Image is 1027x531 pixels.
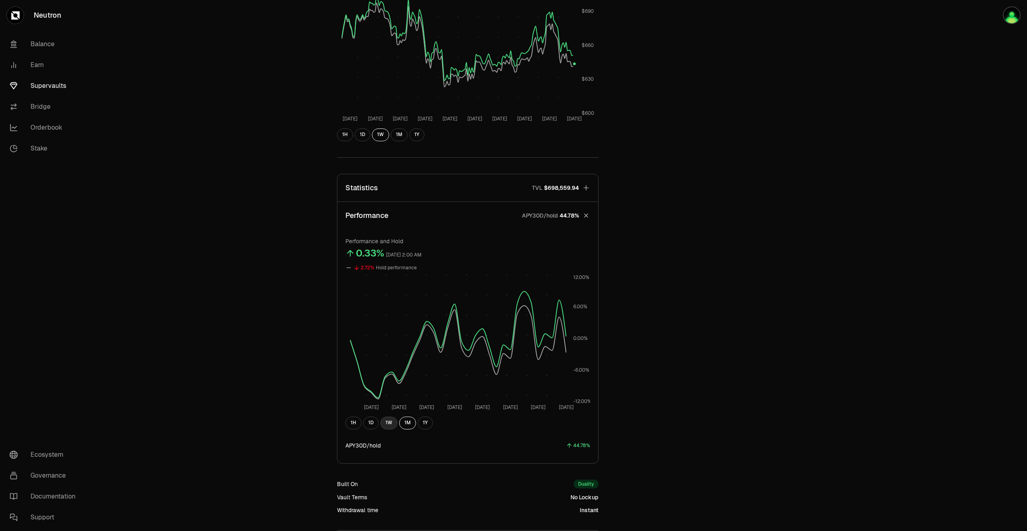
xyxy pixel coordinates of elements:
[418,417,433,429] button: 1Y
[386,250,422,260] div: [DATE] 2:00 AM
[532,184,542,192] p: TVL
[580,506,599,514] div: Instant
[573,366,589,373] tspan: -6.00%
[337,202,598,229] button: PerformanceAPY30D/hold44.78%
[3,486,87,507] a: Documentation
[337,229,598,463] div: PerformanceAPY30D/hold44.78%
[409,128,424,141] button: 1Y
[447,404,462,410] tspan: [DATE]
[345,417,361,429] button: 1H
[3,96,87,117] a: Bridge
[574,480,599,488] div: Duality
[573,274,589,280] tspan: 12.00%
[1004,7,1020,23] img: portefeuilleterra
[392,404,406,410] tspan: [DATE]
[570,493,599,501] div: No Lockup
[442,116,457,122] tspan: [DATE]
[380,417,398,429] button: 1W
[355,128,370,141] button: 1D
[3,444,87,465] a: Ecosystem
[393,116,408,122] tspan: [DATE]
[559,404,574,410] tspan: [DATE]
[356,247,384,260] div: 0.33%
[542,116,557,122] tspan: [DATE]
[368,116,383,122] tspan: [DATE]
[3,75,87,96] a: Supervaults
[345,441,381,450] div: APY30D/hold
[467,116,482,122] tspan: [DATE]
[364,404,379,410] tspan: [DATE]
[391,128,408,141] button: 1M
[343,116,357,122] tspan: [DATE]
[337,493,367,501] div: Vault Terms
[582,42,594,48] tspan: $660
[399,417,416,429] button: 1M
[3,117,87,138] a: Orderbook
[560,212,579,220] span: 44.78%
[517,116,532,122] tspan: [DATE]
[419,404,434,410] tspan: [DATE]
[573,303,587,310] tspan: 6.00%
[418,116,432,122] tspan: [DATE]
[567,116,582,122] tspan: [DATE]
[363,417,379,429] button: 1D
[3,34,87,55] a: Balance
[522,212,558,220] p: APY30D/hold
[337,506,378,514] div: Withdrawal time
[345,237,590,245] p: Performance and Hold
[3,55,87,75] a: Earn
[582,110,594,116] tspan: $600
[492,116,507,122] tspan: [DATE]
[582,8,594,14] tspan: $690
[3,138,87,159] a: Stake
[573,441,590,450] div: 44.78%
[361,263,374,273] div: 2.72%
[337,480,358,488] div: Built On
[376,263,417,273] div: Hold performance
[337,128,353,141] button: 1H
[3,465,87,486] a: Governance
[573,335,588,341] tspan: 0.00%
[345,182,378,193] p: Statistics
[582,76,594,82] tspan: $630
[531,404,546,410] tspan: [DATE]
[372,128,389,141] button: 1W
[475,404,490,410] tspan: [DATE]
[544,184,579,192] span: $698,559.94
[573,398,591,405] tspan: -12.00%
[3,507,87,528] a: Support
[345,210,388,221] p: Performance
[503,404,518,410] tspan: [DATE]
[337,174,598,201] button: StatisticsTVL$698,559.94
